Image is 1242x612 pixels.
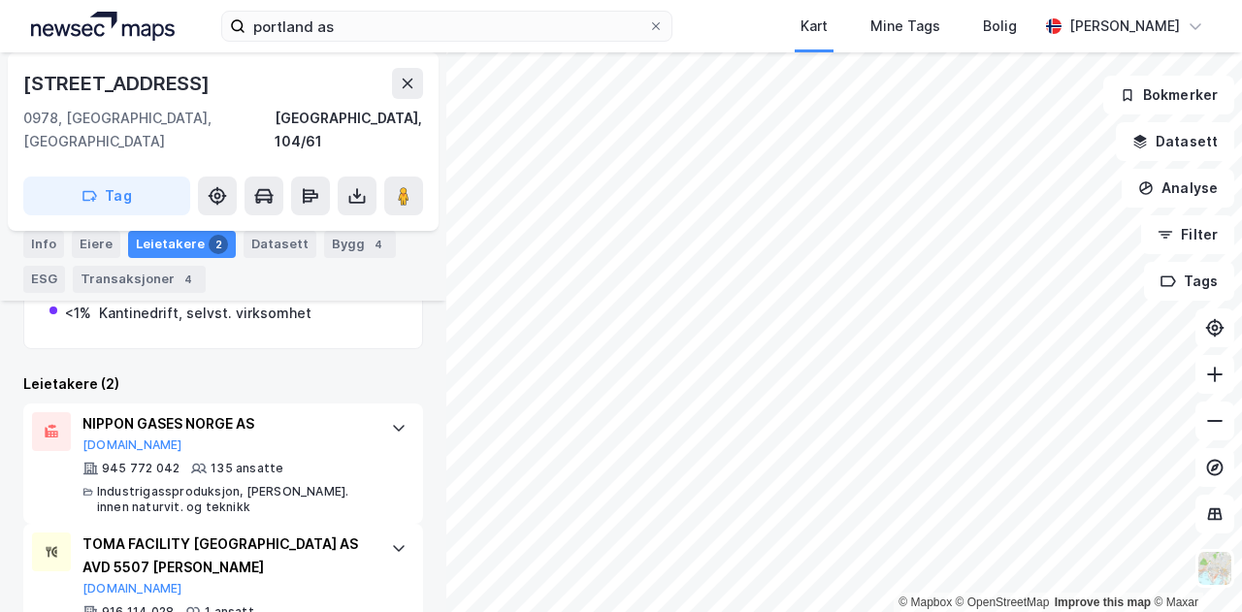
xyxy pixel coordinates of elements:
div: [GEOGRAPHIC_DATA], 104/61 [275,107,423,153]
div: Info [23,231,64,258]
div: 2 [209,235,228,254]
img: logo.a4113a55bc3d86da70a041830d287a7e.svg [31,12,175,41]
div: 4 [179,270,198,289]
div: <1% [65,302,91,325]
a: Improve this map [1055,596,1151,609]
div: Leietakere [128,231,236,258]
iframe: Chat Widget [1145,519,1242,612]
div: Transaksjoner [73,266,206,293]
button: Datasett [1116,122,1234,161]
div: [PERSON_NAME] [1069,15,1180,38]
div: TOMA FACILITY [GEOGRAPHIC_DATA] AS AVD 5507 [PERSON_NAME] [82,532,372,579]
button: [DOMAIN_NAME] [82,437,182,453]
div: ESG [23,266,65,293]
div: Industrigassproduksjon, [PERSON_NAME]. innen naturvit. og teknikk [97,484,372,515]
a: Mapbox [899,596,952,609]
div: Kantinedrift, selvst. virksomhet [99,302,311,325]
button: [DOMAIN_NAME] [82,581,182,596]
div: [STREET_ADDRESS] [23,68,213,99]
div: 135 ansatte [211,461,283,476]
button: Analyse [1122,169,1234,208]
div: Mine Tags [870,15,940,38]
button: Tag [23,177,190,215]
div: NIPPON GASES NORGE AS [82,412,372,435]
button: Filter [1141,215,1234,254]
div: 0978, [GEOGRAPHIC_DATA], [GEOGRAPHIC_DATA] [23,107,275,153]
div: Kart [801,15,828,38]
button: Tags [1144,262,1234,301]
div: Leietakere (2) [23,372,423,396]
a: OpenStreetMap [956,596,1050,609]
div: Datasett [244,231,316,258]
div: Bolig [983,15,1017,38]
div: 4 [369,235,388,254]
div: Eiere [72,231,120,258]
button: Bokmerker [1103,76,1234,114]
div: 945 772 042 [102,461,180,476]
input: Søk på adresse, matrikkel, gårdeiere, leietakere eller personer [245,12,648,41]
div: Bygg [324,231,396,258]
